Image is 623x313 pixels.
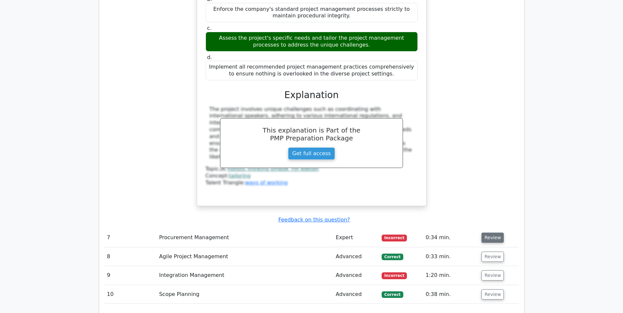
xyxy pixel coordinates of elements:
td: Agile Project Management [156,247,333,266]
td: Advanced [333,285,379,304]
td: 0:34 min. [423,228,479,247]
div: Assess the project's specific needs and tailor the project management processes to address the un... [206,32,418,52]
td: 10 [104,285,157,304]
a: holistic thinking pmbok 7th edition [227,166,319,172]
td: 7 [104,228,157,247]
button: Review [481,233,504,243]
span: Incorrect [382,235,407,241]
button: Review [481,270,504,281]
h3: Explanation [210,90,414,101]
button: Review [481,289,504,300]
td: 9 [104,266,157,285]
td: 1:20 min. [423,266,479,285]
div: Concept: [206,173,418,179]
div: The project involves unique challenges such as coordinating with international speakers, adhering... [210,106,414,160]
div: Enforce the company's standard project management processes strictly to maintain procedural integ... [206,3,418,23]
td: 8 [104,247,157,266]
td: Scope Planning [156,285,333,304]
button: Review [481,252,504,262]
a: tailoring [229,173,251,179]
td: 0:38 min. [423,285,479,304]
span: c. [207,25,212,31]
a: Get full access [288,147,335,160]
a: Feedback on this question? [278,217,350,223]
td: Procurement Management [156,228,333,247]
td: Advanced [333,266,379,285]
td: Integration Management [156,266,333,285]
div: Implement all recommended project management practices comprehensively to ensure nothing is overl... [206,61,418,80]
span: d. [207,54,212,60]
span: Correct [382,291,403,298]
span: Incorrect [382,272,407,279]
a: ways of working [245,179,288,186]
td: Expert [333,228,379,247]
td: 0:33 min. [423,247,479,266]
div: Talent Triangle: [206,166,418,186]
td: Advanced [333,247,379,266]
div: Topic: [206,166,418,173]
span: Correct [382,254,403,260]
